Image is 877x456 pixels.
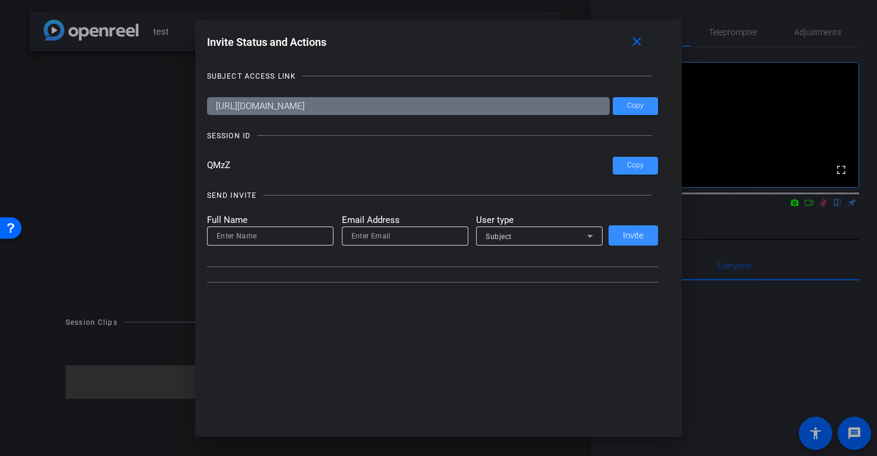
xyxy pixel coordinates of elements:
input: Enter Name [217,229,324,243]
mat-icon: close [629,35,644,49]
input: Enter Email [351,229,459,243]
button: Copy [613,157,658,175]
mat-label: Email Address [342,213,468,227]
mat-label: User type [476,213,603,227]
div: Invite Status and Actions [207,32,659,53]
div: SUBJECT ACCESS LINK [207,70,296,82]
div: SESSION ID [207,130,251,142]
span: Copy [627,161,644,170]
openreel-title-line: SEND INVITE [207,190,659,201]
span: Copy [627,101,644,110]
openreel-title-line: SUBJECT ACCESS LINK [207,70,659,82]
span: Subject [486,232,512,241]
mat-label: Full Name [207,213,333,227]
div: SEND INVITE [207,190,257,201]
openreel-title-line: SESSION ID [207,130,659,142]
button: Copy [613,97,658,115]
